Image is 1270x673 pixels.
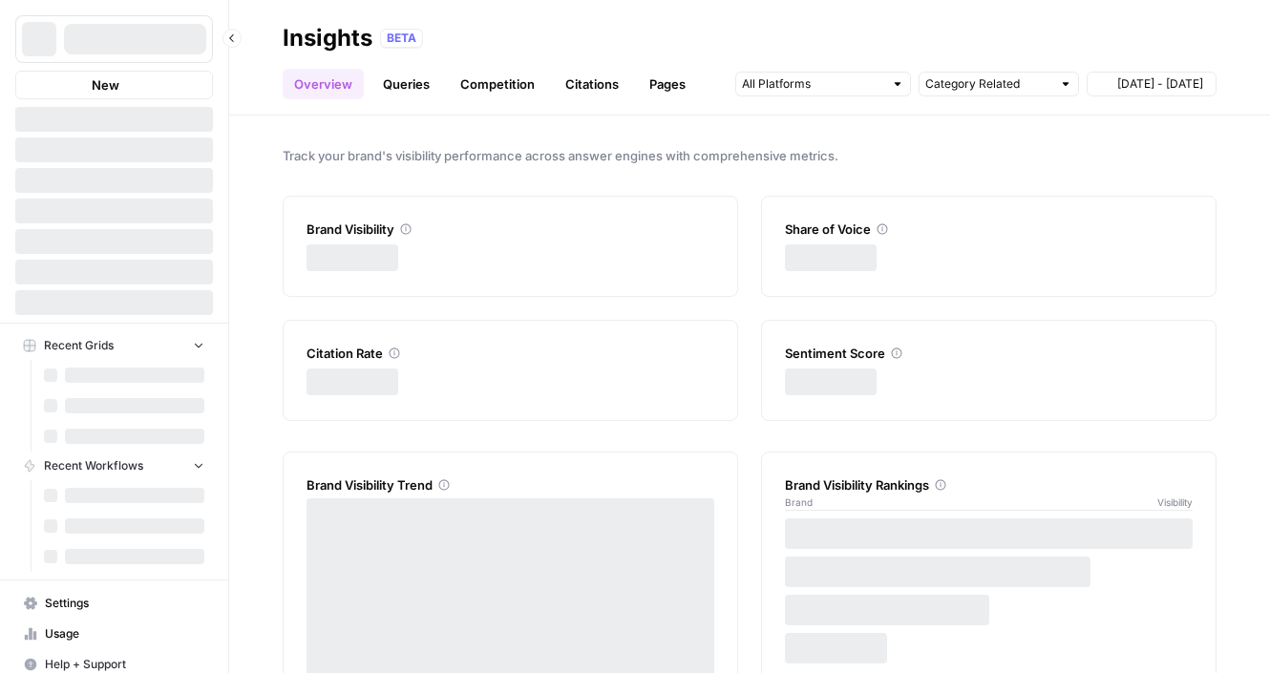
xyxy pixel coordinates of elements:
[307,475,714,494] div: Brand Visibility Trend
[45,656,204,673] span: Help + Support
[785,475,1193,494] div: Brand Visibility Rankings
[1157,494,1193,510] span: Visibility
[1117,75,1203,93] span: [DATE] - [DATE]
[92,75,119,95] span: New
[638,69,697,99] a: Pages
[785,344,1193,363] div: Sentiment Score
[283,146,1217,165] span: Track your brand's visibility performance across answer engines with comprehensive metrics.
[307,220,714,239] div: Brand Visibility
[742,74,883,94] input: All Platforms
[307,344,714,363] div: Citation Rate
[371,69,441,99] a: Queries
[554,69,630,99] a: Citations
[44,457,143,474] span: Recent Workflows
[380,29,423,48] div: BETA
[15,71,213,99] button: New
[1087,72,1217,96] button: [DATE] - [DATE]
[785,494,813,510] span: Brand
[449,69,546,99] a: Competition
[283,23,372,53] div: Insights
[44,337,114,354] span: Recent Grids
[925,74,1051,94] input: Category Related
[785,220,1193,239] div: Share of Voice
[45,595,204,612] span: Settings
[15,452,213,480] button: Recent Workflows
[15,619,213,649] a: Usage
[45,625,204,642] span: Usage
[15,331,213,360] button: Recent Grids
[283,69,364,99] a: Overview
[15,588,213,619] a: Settings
